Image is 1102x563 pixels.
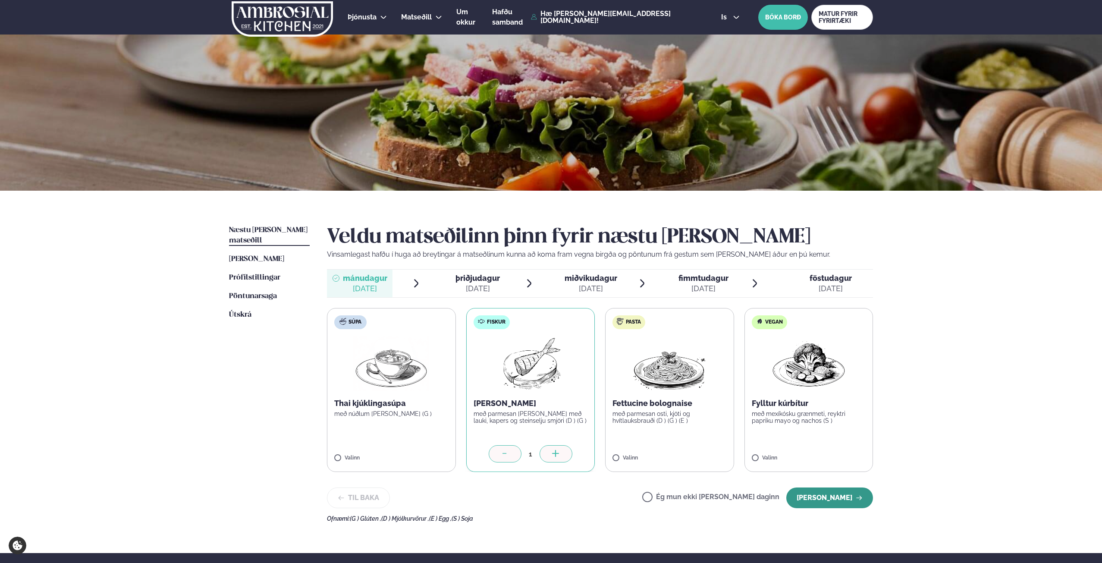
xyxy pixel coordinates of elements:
img: pasta.svg [617,318,624,325]
button: is [714,14,747,21]
img: Vegan.svg [756,318,763,325]
span: Hafðu samband [492,8,523,26]
span: fimmtudagur [678,274,728,283]
span: Næstu [PERSON_NAME] matseðill [229,226,308,244]
button: [PERSON_NAME] [786,488,873,508]
span: Súpa [348,319,361,326]
p: [PERSON_NAME] [474,398,588,409]
span: (G ) Glúten , [350,515,381,522]
span: Pöntunarsaga [229,293,277,300]
button: BÓKA BORÐ [758,5,808,30]
img: soup.svg [339,318,346,325]
a: [PERSON_NAME] [229,254,284,264]
div: [DATE] [343,283,387,294]
a: Prófílstillingar [229,273,280,283]
p: Fylltur kúrbítur [752,398,866,409]
a: Útskrá [229,310,251,320]
p: Vinsamlegast hafðu í huga að breytingar á matseðlinum kunna að koma fram vegna birgða og pöntunum... [327,249,873,260]
span: föstudagur [810,274,852,283]
p: með parmesan [PERSON_NAME] með lauki, kapers og steinselju smjöri (D ) (G ) [474,410,588,424]
a: Þjónusta [348,12,377,22]
p: með núðlum [PERSON_NAME] (G ) [334,410,449,417]
img: Spagetti.png [631,336,707,391]
span: (D ) Mjólkurvörur , [381,515,429,522]
div: [DATE] [455,283,500,294]
span: Pasta [626,319,641,326]
img: Fish.png [492,336,568,391]
span: Um okkur [456,8,475,26]
span: mánudagur [343,274,387,283]
p: Fettucine bolognaise [612,398,727,409]
div: [DATE] [565,283,617,294]
a: Pöntunarsaga [229,291,277,302]
div: 1 [521,449,540,459]
button: Til baka [327,488,390,508]
a: Hafðu samband [492,7,527,28]
span: Útskrá [229,311,251,318]
img: Vegan.png [771,336,847,391]
a: Um okkur [456,7,478,28]
a: MATUR FYRIR FYRIRTÆKI [811,5,873,30]
img: fish.svg [478,318,485,325]
span: Þjónusta [348,13,377,21]
div: [DATE] [810,283,852,294]
a: Cookie settings [9,537,26,554]
h2: Veldu matseðilinn þinn fyrir næstu [PERSON_NAME] [327,225,873,249]
span: (E ) Egg , [429,515,452,522]
img: Soup.png [353,336,429,391]
span: Fiskur [487,319,505,326]
a: Matseðill [401,12,432,22]
p: með parmesan osti, kjöti og hvítlauksbrauði (D ) (G ) (E ) [612,410,727,424]
span: [PERSON_NAME] [229,255,284,263]
span: (S ) Soja [452,515,473,522]
span: Prófílstillingar [229,274,280,281]
span: þriðjudagur [455,274,500,283]
span: Vegan [765,319,783,326]
div: Ofnæmi: [327,515,873,522]
p: Thai kjúklingasúpa [334,398,449,409]
img: logo [231,1,334,37]
span: Matseðill [401,13,432,21]
a: Hæ [PERSON_NAME][EMAIL_ADDRESS][DOMAIN_NAME]! [531,10,701,24]
a: Næstu [PERSON_NAME] matseðill [229,225,310,246]
p: með mexíkósku grænmeti, reyktri papriku mayo og nachos (S ) [752,410,866,424]
div: [DATE] [678,283,728,294]
span: is [721,14,729,21]
span: miðvikudagur [565,274,617,283]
